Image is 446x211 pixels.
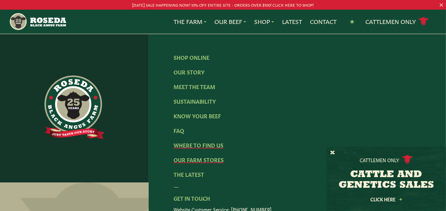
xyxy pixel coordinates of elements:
p: [DATE] SALE HAPPENING NOW! 10% OFF ENTIRE SITE - ORDERS OVER $100! CLICK HERE TO SHOP! [22,1,424,8]
a: Click Here [356,197,416,201]
a: Shop Online [174,53,209,61]
a: Cattlemen Only [365,16,429,28]
a: The Latest [174,170,204,178]
div: — [174,182,421,190]
button: X [330,150,335,157]
a: Meet The Team [174,83,215,90]
a: Know Your Beef [174,112,221,119]
a: Where To Find Us [174,141,223,149]
a: FAQ [174,127,184,134]
a: The Farm [174,17,206,26]
a: Shop [254,17,274,26]
img: https://roseda.com/wp-content/uploads/2021/05/roseda-25-header.png [9,12,66,31]
a: Contact [310,17,336,26]
img: cattle-icon.svg [402,155,413,164]
a: Our Farm Stores [174,156,224,163]
a: Latest [282,17,302,26]
p: Cattlemen Only [360,157,400,163]
a: Our Story [174,68,204,75]
h3: CATTLE AND GENETICS SALES [335,169,438,191]
a: Our Beef [214,17,246,26]
a: Sustainability [174,97,216,105]
nav: Main Navigation [9,10,437,34]
img: https://roseda.com/wp-content/uploads/2021/06/roseda-25-full@2x.png [44,75,104,139]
